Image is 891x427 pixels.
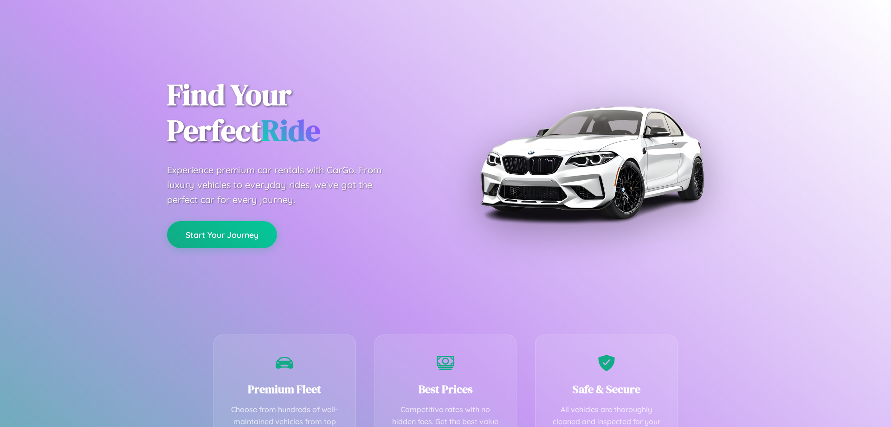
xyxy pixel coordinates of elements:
[167,77,432,149] h1: Find Your Perfect
[389,381,503,397] h3: Best Prices
[228,381,342,397] h3: Premium Fleet
[167,221,277,248] button: Start Your Journey
[167,163,399,207] p: Experience premium car rentals with CarGo. From luxury vehicles to everyday rides, we've got the ...
[549,381,663,397] h3: Safe & Secure
[261,110,320,151] span: Ride
[476,46,708,279] img: Premium BMW car rental vehicle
